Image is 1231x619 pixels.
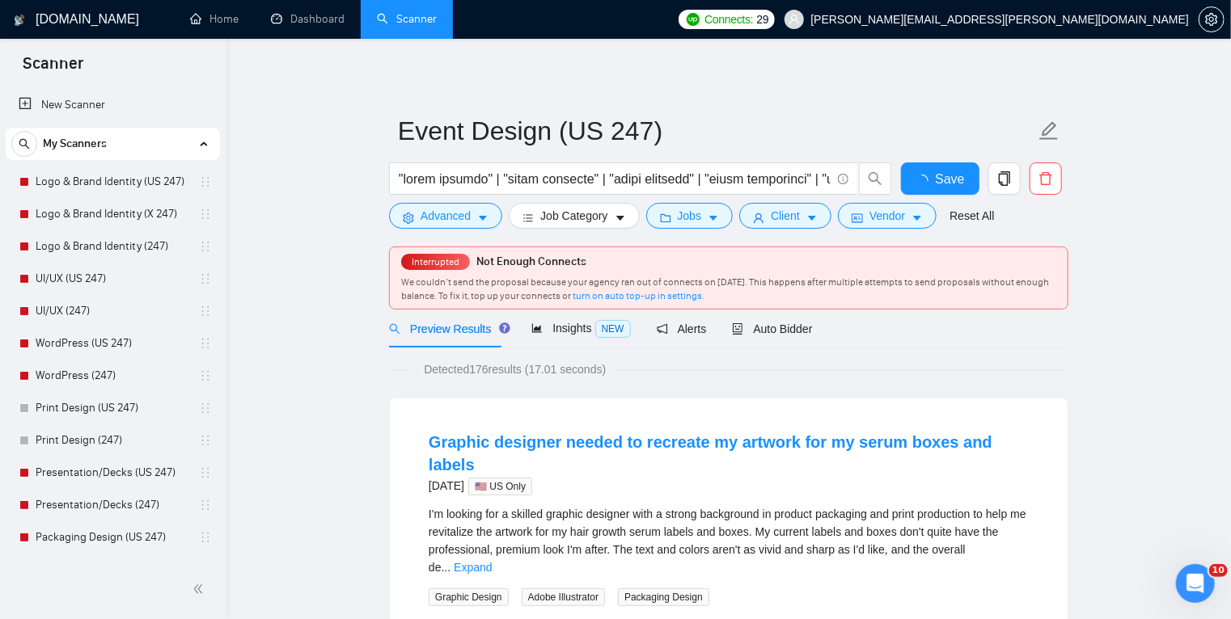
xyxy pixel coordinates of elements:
a: UI/UX (US 247) [36,263,189,295]
span: caret-down [912,212,923,224]
span: My Scanners [43,128,107,160]
a: WordPress (247) [36,360,189,392]
span: holder [199,402,212,415]
a: Logo & Brand Identity (US 247) [36,166,189,198]
img: upwork-logo.png [687,13,700,26]
a: setting [1199,13,1225,26]
div: Tooltip anchor [497,321,512,335]
span: Save [935,169,964,189]
li: New Scanner [6,89,220,121]
a: Packaging Design (US 247) [36,521,189,554]
button: Save [901,162,979,195]
input: Search Freelance Jobs... [399,169,831,189]
span: area-chart [531,322,543,334]
a: Graphic designer needed to recreate my artwork for my serum boxes and labels [429,433,992,474]
span: Job Category [540,207,607,225]
button: idcardVendorcaret-down [838,203,937,229]
span: NEW [595,320,631,338]
span: Client [771,207,800,225]
span: caret-down [615,212,626,224]
span: Insights [531,322,630,335]
span: loading [916,175,935,187]
a: Print Design (247) [36,424,189,457]
a: Packaging Design (247) [36,554,189,586]
span: holder [199,208,212,221]
a: turn on auto top-up in settings. [573,290,704,301]
a: searchScanner [377,12,437,26]
span: search [860,171,890,186]
button: folderJobscaret-down [646,203,734,229]
span: robot [732,323,743,335]
iframe: Intercom live chat [1176,564,1215,603]
a: Expand [454,561,492,574]
span: holder [199,240,212,253]
span: 10 [1209,564,1228,577]
div: I'm looking for a skilled graphic designer with a strong background in product packaging and prin... [429,505,1029,576]
span: holder [199,369,212,382]
span: caret-down [708,212,719,224]
span: Connects: [704,11,753,28]
a: Logo & Brand Identity (247) [36,230,189,263]
a: Presentation/Decks (US 247) [36,457,189,489]
span: bars [522,212,534,224]
span: holder [199,272,212,285]
span: holder [199,499,212,512]
span: Advanced [421,207,471,225]
span: Jobs [678,207,702,225]
span: caret-down [477,212,489,224]
span: holder [199,434,212,447]
span: holder [199,337,212,350]
span: user [789,14,800,25]
span: caret-down [806,212,818,224]
span: Preview Results [389,322,506,335]
a: homeHome [190,12,239,26]
input: Scanner name... [398,111,1035,151]
span: holder [199,175,212,188]
span: holder [199,531,212,544]
button: userClientcaret-down [739,203,831,229]
a: New Scanner [19,89,207,121]
span: edit [1039,120,1060,141]
span: Interrupted [407,256,464,267]
span: Graphic Design [429,588,509,606]
a: UI/UX (247) [36,295,189,327]
span: copy [989,171,1020,186]
span: setting [1199,13,1224,26]
span: info-circle [838,174,848,184]
span: Alerts [657,322,707,335]
span: idcard [852,212,863,224]
span: holder [199,305,212,318]
span: We couldn’t send the proposal because your agency ran out of connects on [DATE]. This happens aft... [401,276,1049,301]
button: setting [1199,6,1225,32]
button: search [859,162,891,195]
span: Not Enough Connects [476,255,586,268]
span: holder [199,466,212,479]
span: folder [660,212,671,224]
span: 🇺🇸 US Only [468,478,532,495]
span: double-left [192,581,209,597]
button: settingAdvancedcaret-down [389,203,502,229]
button: barsJob Categorycaret-down [509,203,639,229]
button: copy [988,162,1021,195]
a: Print Design (US 247) [36,392,189,424]
a: Reset All [950,207,994,225]
img: logo [14,7,25,33]
span: search [389,323,400,335]
span: Auto Bidder [732,322,812,335]
div: [DATE] [429,476,1029,495]
span: ... [442,561,451,574]
span: user [753,212,764,224]
span: Detected 176 results (17.01 seconds) [412,360,617,378]
a: Logo & Brand Identity (X 247) [36,198,189,230]
span: Packaging Design [618,588,709,606]
span: notification [657,323,668,335]
span: 29 [756,11,768,28]
a: WordPress (US 247) [36,327,189,360]
a: dashboardDashboard [271,12,345,26]
span: Scanner [10,52,96,86]
button: search [11,131,37,157]
span: delete [1030,171,1061,186]
span: Vendor [869,207,905,225]
span: setting [403,212,414,224]
button: delete [1030,162,1062,195]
